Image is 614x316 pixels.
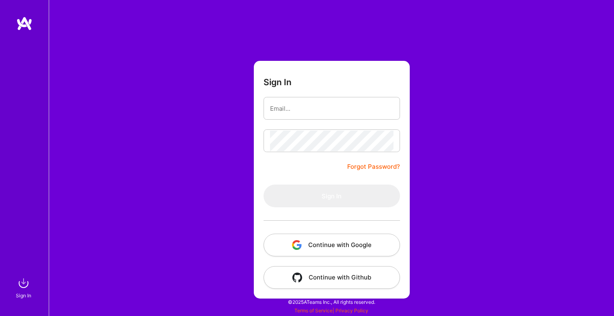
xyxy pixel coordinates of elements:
[292,240,302,250] img: icon
[270,98,393,119] input: Email...
[15,275,32,291] img: sign in
[264,77,292,87] h3: Sign In
[264,234,400,256] button: Continue with Google
[49,292,614,312] div: © 2025 ATeams Inc., All rights reserved.
[335,307,368,314] a: Privacy Policy
[292,273,302,282] img: icon
[294,307,333,314] a: Terms of Service
[16,291,31,300] div: Sign In
[16,16,32,31] img: logo
[264,266,400,289] button: Continue with Github
[347,162,400,172] a: Forgot Password?
[17,275,32,300] a: sign inSign In
[264,185,400,207] button: Sign In
[294,307,368,314] span: |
